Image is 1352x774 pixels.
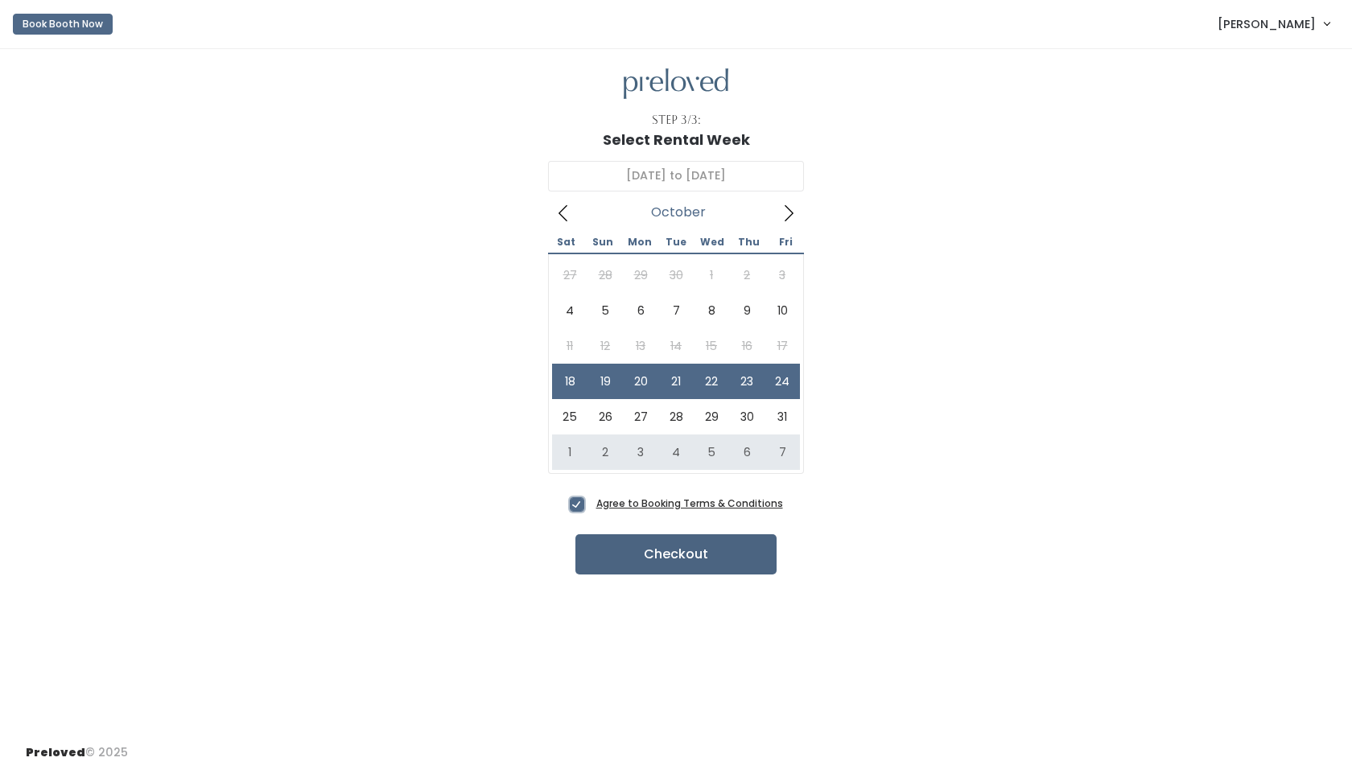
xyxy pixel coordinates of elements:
[729,293,765,328] span: October 9, 2025
[729,434,765,470] span: November 6, 2025
[587,364,623,399] span: October 19, 2025
[624,68,728,100] img: preloved logo
[621,237,657,247] span: Mon
[623,364,658,399] span: October 20, 2025
[658,364,694,399] span: October 21, 2025
[548,237,584,247] span: Sat
[694,364,729,399] span: October 22, 2025
[587,434,623,470] span: November 2, 2025
[587,293,623,328] span: October 5, 2025
[651,209,706,216] span: October
[13,6,113,42] a: Book Booth Now
[623,293,658,328] span: October 6, 2025
[623,399,658,434] span: October 27, 2025
[587,399,623,434] span: October 26, 2025
[652,112,701,129] div: Step 3/3:
[694,293,729,328] span: October 8, 2025
[729,399,765,434] span: October 30, 2025
[694,434,729,470] span: November 5, 2025
[26,744,85,760] span: Preloved
[596,496,783,510] a: Agree to Booking Terms & Conditions
[26,731,128,761] div: © 2025
[548,161,804,191] input: Select week
[552,364,587,399] span: October 18, 2025
[623,434,658,470] span: November 3, 2025
[729,364,765,399] span: October 23, 2025
[731,237,767,247] span: Thu
[1202,6,1346,41] a: [PERSON_NAME]
[658,293,694,328] span: October 7, 2025
[765,434,800,470] span: November 7, 2025
[765,399,800,434] span: October 31, 2025
[658,434,694,470] span: November 4, 2025
[1218,15,1316,33] span: [PERSON_NAME]
[552,434,587,470] span: November 1, 2025
[603,132,750,148] h1: Select Rental Week
[695,237,731,247] span: Wed
[765,364,800,399] span: October 24, 2025
[765,293,800,328] span: October 10, 2025
[658,399,694,434] span: October 28, 2025
[552,399,587,434] span: October 25, 2025
[768,237,804,247] span: Fri
[694,399,729,434] span: October 29, 2025
[13,14,113,35] button: Book Booth Now
[575,534,777,574] button: Checkout
[552,293,587,328] span: October 4, 2025
[584,237,620,247] span: Sun
[657,237,694,247] span: Tue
